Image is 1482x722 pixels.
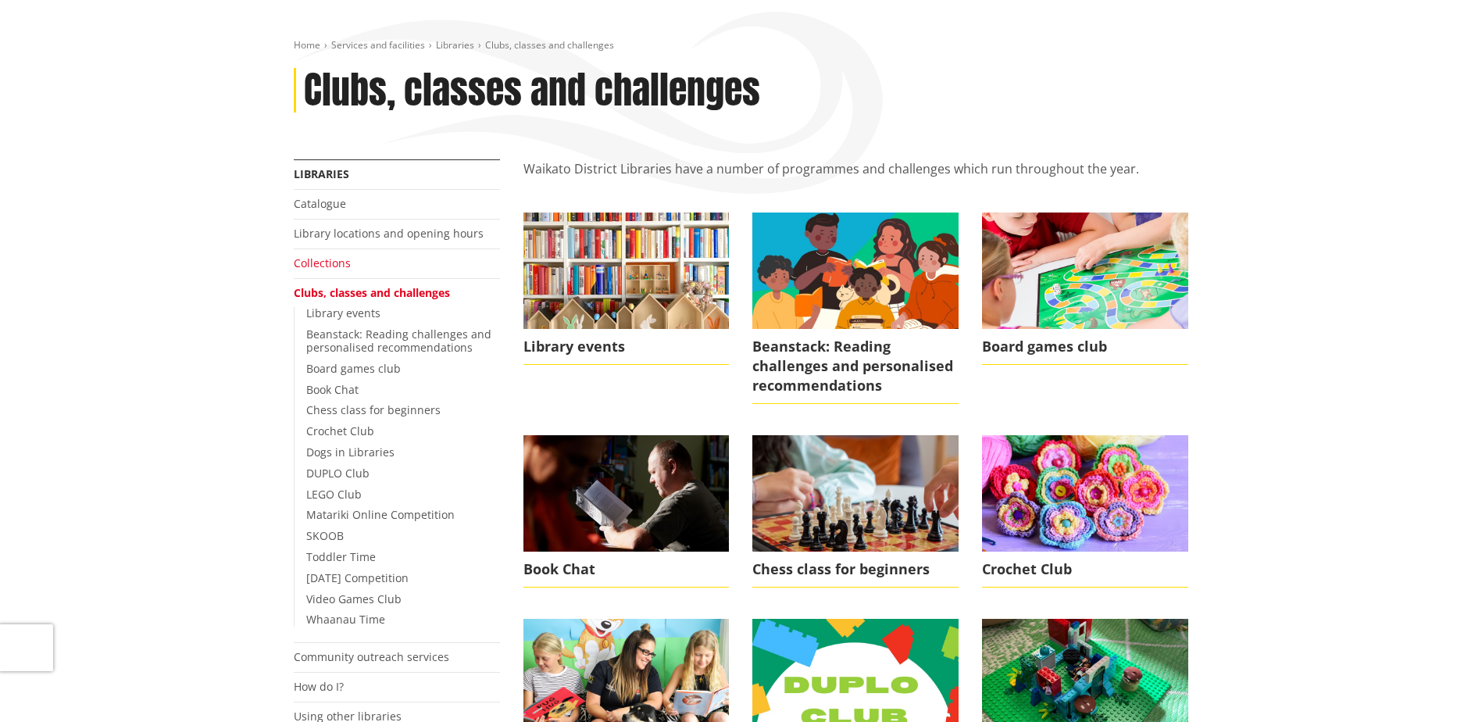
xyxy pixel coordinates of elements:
[306,306,380,320] a: Library events
[304,68,760,113] h1: Clubs, classes and challenges
[294,196,346,211] a: Catalogue
[523,435,730,588] a: Book chat Book Chat
[294,649,449,664] a: Community outreach services
[436,38,474,52] a: Libraries
[306,402,441,417] a: Chess class for beginners
[523,435,730,551] img: Book-chat
[523,552,730,588] span: Book Chat
[306,570,409,585] a: [DATE] Competition
[752,213,959,404] a: beanstack 2023 Beanstack: Reading challenges and personalised recommendations
[523,213,730,365] a: easter holiday events Library events
[1410,656,1466,713] iframe: Messenger Launcher
[752,213,959,328] img: beanstack 2023
[982,213,1188,365] a: Board games club
[306,592,402,606] a: Video Games Club
[306,612,385,627] a: Whaanau Time
[982,213,1188,328] img: Board games club
[523,213,730,328] img: easter holiday events
[294,38,320,52] a: Home
[982,435,1188,588] a: Crochet banner Crochet Club
[294,226,484,241] a: Library locations and opening hours
[306,424,374,438] a: Crochet Club
[306,382,359,397] a: Book Chat
[752,435,959,551] img: Chess club
[306,507,455,522] a: Matariki Online Competition
[306,487,362,502] a: LEGO Club
[294,285,450,300] a: Clubs, classes and challenges
[294,679,344,694] a: How do I?
[294,39,1189,52] nav: breadcrumb
[752,435,959,588] a: Chess class for beginners
[294,166,349,181] a: Libraries
[982,552,1188,588] span: Crochet Club
[752,552,959,588] span: Chess class for beginners
[306,445,395,459] a: Dogs in Libraries
[982,329,1188,365] span: Board games club
[485,38,614,52] span: Clubs, classes and challenges
[306,361,401,376] a: Board games club
[306,528,344,543] a: SKOOB
[523,329,730,365] span: Library events
[306,549,376,564] a: Toddler Time
[306,466,370,481] a: DUPLO Club
[523,159,1189,197] p: Waikato District Libraries have a number of programmes and challenges which run throughout the year.
[752,329,959,405] span: Beanstack: Reading challenges and personalised recommendations
[331,38,425,52] a: Services and facilities
[294,256,351,270] a: Collections
[306,327,491,355] a: Beanstack: Reading challenges and personalised recommendations
[982,435,1188,551] img: Crochet banner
